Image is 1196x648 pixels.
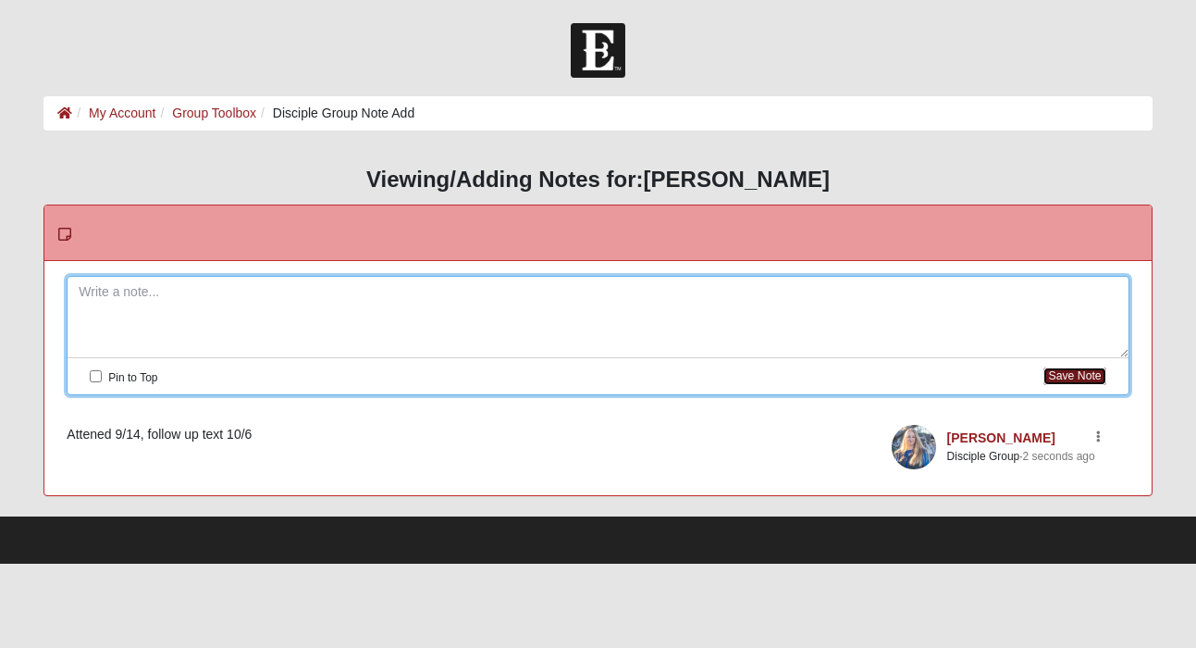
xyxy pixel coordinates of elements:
strong: [PERSON_NAME] [644,167,830,192]
span: Disciple Group [947,451,1020,462]
img: Tonya Annis [892,425,936,469]
li: Disciple Group Note Add [256,104,414,123]
span: Pin to Top [108,371,157,384]
a: 2 seconds ago [1023,448,1095,465]
h3: Viewing/Adding Notes for: [43,167,1152,193]
span: · [947,451,1023,462]
button: Save Note [1043,368,1105,385]
a: My Account [89,106,155,120]
input: Pin to Top [90,370,102,382]
a: [PERSON_NAME] [947,430,1055,445]
time: October 6, 2025, 3:01 PM [1023,450,1095,463]
div: Attened 9/14, follow up text 10/6 [67,425,1128,444]
a: Group Toolbox [172,106,256,120]
img: Church of Eleven22 Logo [571,23,625,78]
